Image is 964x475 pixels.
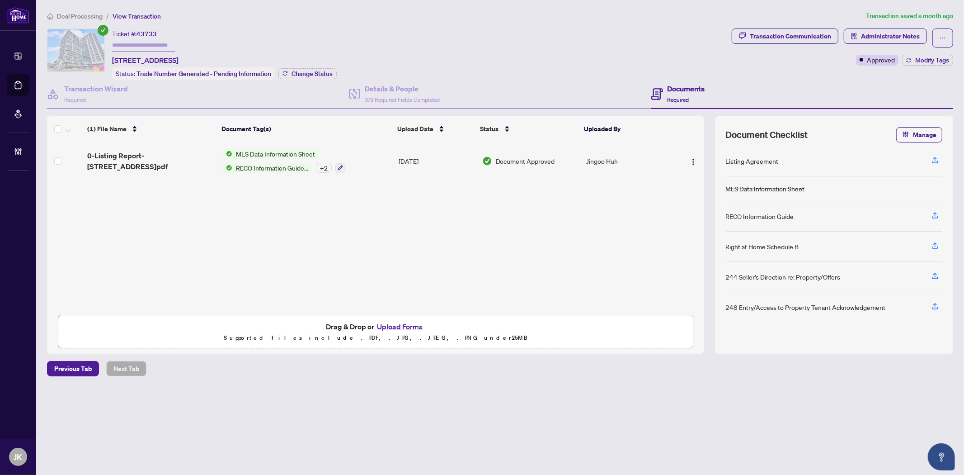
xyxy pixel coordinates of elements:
[365,83,440,94] h4: Details & People
[84,116,218,142] th: (1) File Name
[726,211,794,221] div: RECO Information Guide
[57,12,103,20] span: Deal Processing
[374,321,425,332] button: Upload Forms
[222,149,232,159] img: Status Icon
[98,25,108,36] span: check-circle
[726,128,808,141] span: Document Checklist
[58,315,693,349] span: Drag & Drop orUpload FormsSupported files include .PDF, .JPG, .JPEG, .PNG under25MB
[87,150,215,172] span: 0-Listing Report-[STREET_ADDRESS]pdf
[395,142,478,180] td: [DATE]
[851,33,857,39] span: solution
[726,272,841,282] div: 244 Seller’s Direction re: Property/Offers
[732,28,838,44] button: Transaction Communication
[54,361,92,376] span: Previous Tab
[867,55,895,65] span: Approved
[47,29,104,71] img: IMG-W12282128_1.jpg
[87,124,127,134] span: (1) File Name
[64,96,86,103] span: Required
[292,71,333,77] span: Change Status
[686,154,701,168] button: Logo
[14,451,23,463] span: JK
[365,96,440,103] span: 3/3 Required Fields Completed
[394,116,477,142] th: Upload Date
[940,35,946,41] span: ellipsis
[726,184,805,194] div: MLS Data Information Sheet
[477,116,581,142] th: Status
[496,156,555,166] span: Document Approved
[278,68,337,79] button: Change Status
[136,30,157,38] span: 43733
[928,443,955,470] button: Open asap
[690,158,697,166] img: Logo
[397,124,433,134] span: Upload Date
[106,11,109,21] li: /
[106,361,146,376] button: Next Tab
[232,149,319,159] span: MLS Data Information Sheet
[844,28,927,44] button: Administrator Notes
[64,332,687,343] p: Supported files include .PDF, .JPG, .JPEG, .PNG under 25 MB
[726,302,886,312] div: 248 Entry/Access to Property Tenant Acknowledgement
[47,361,99,376] button: Previous Tab
[7,7,29,24] img: logo
[861,29,920,43] span: Administrator Notes
[482,156,492,166] img: Document Status
[222,163,232,173] img: Status Icon
[326,321,425,332] span: Drag & Drop or
[896,127,942,142] button: Manage
[47,13,53,19] span: home
[112,28,157,39] div: Ticket #:
[668,96,689,103] span: Required
[913,128,936,142] span: Manage
[583,142,674,180] td: Jingoo Huh
[726,156,779,166] div: Listing Agreement
[580,116,672,142] th: Uploaded By
[232,163,312,173] span: RECO Information Guide (Landlord)
[726,242,799,252] div: Right at Home Schedule B
[222,149,345,173] button: Status IconMLS Data Information SheetStatus IconRECO Information Guide (Landlord)+2
[902,55,953,66] button: Modify Tags
[866,11,953,21] article: Transaction saved a month ago
[218,116,394,142] th: Document Tag(s)
[113,12,161,20] span: View Transaction
[112,55,179,66] span: [STREET_ADDRESS]
[64,83,128,94] h4: Transaction Wizard
[136,70,271,78] span: Trade Number Generated - Pending Information
[668,83,705,94] h4: Documents
[480,124,499,134] span: Status
[316,163,332,173] div: + 2
[750,29,831,43] div: Transaction Communication
[112,67,275,80] div: Status:
[915,57,949,63] span: Modify Tags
